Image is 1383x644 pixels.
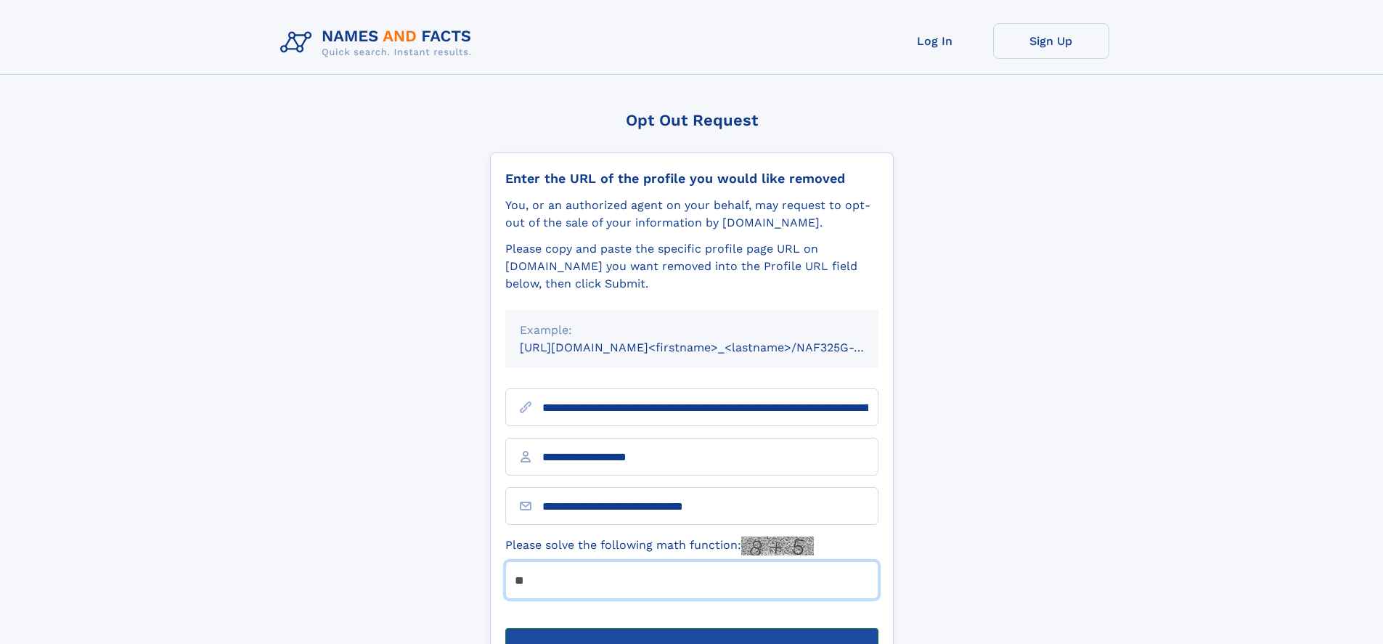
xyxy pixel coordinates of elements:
[505,240,878,293] div: Please copy and paste the specific profile page URL on [DOMAIN_NAME] you want removed into the Pr...
[505,537,814,555] label: Please solve the following math function:
[505,171,878,187] div: Enter the URL of the profile you would like removed
[505,197,878,232] div: You, or an authorized agent on your behalf, may request to opt-out of the sale of your informatio...
[520,341,906,354] small: [URL][DOMAIN_NAME]<firstname>_<lastname>/NAF325G-xxxxxxxx
[520,322,864,339] div: Example:
[993,23,1109,59] a: Sign Up
[877,23,993,59] a: Log In
[490,111,894,129] div: Opt Out Request
[274,23,484,62] img: Logo Names and Facts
